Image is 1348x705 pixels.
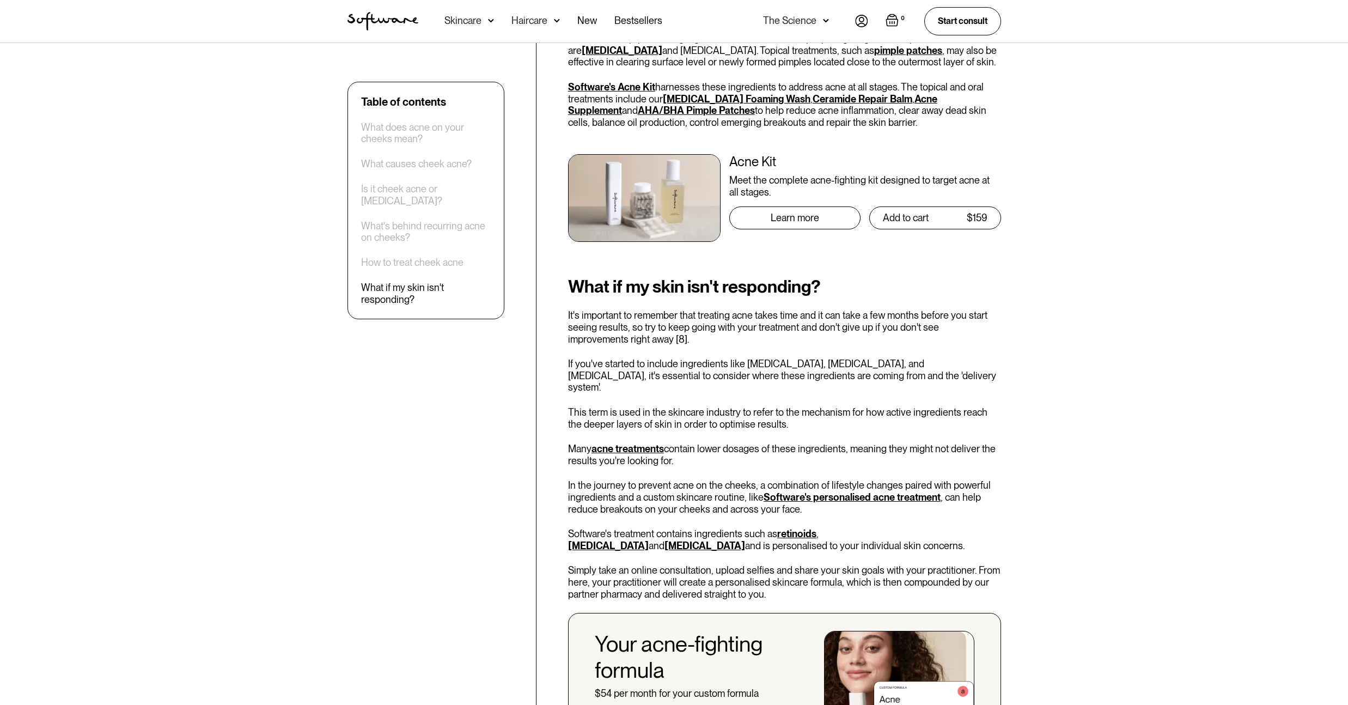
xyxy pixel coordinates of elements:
a: Start consult [924,7,1001,35]
p: harnesses these ingredients to address acne at all stages. The topical and oral treatments includ... [568,81,1001,128]
a: Is it cheek acne or [MEDICAL_DATA]? [361,184,491,207]
img: Software Logo [347,12,418,31]
h2: What if my skin isn't responding? [568,277,1001,296]
p: Some of the top-performing ingredients to look out for in pimple-fighting skincare products are a... [568,33,1001,68]
div: $159 [967,212,987,223]
div: 0 [899,14,907,23]
a: AHA/BHA Pimple Patches [638,105,755,116]
a: Acne KitMeet the complete acne-fighting kit designed to target acne at all stages.Learn moreAdd t... [568,154,1001,242]
a: Ceramide Repair Balm [813,93,912,105]
a: retinoids [777,528,816,539]
img: arrow down [823,15,829,26]
img: arrow down [488,15,494,26]
div: Learn more [771,212,819,223]
div: $54 per month for your custom formula [595,688,759,700]
div: Acne Kit [729,154,1001,170]
div: Your acne-fighting formula [595,631,807,683]
a: What if my skin isn't responding? [361,282,491,306]
p: Many contain lower dosages of these ingredients, meaning they might not deliver the results you'r... [568,443,1001,466]
a: What's behind recurring acne on cheeks? [361,220,491,244]
p: This term is used in the skincare industry to refer to the mechanism for how active ingredients r... [568,406,1001,430]
div: Meet the complete acne-fighting kit designed to target acne at all stages. [729,174,1001,198]
img: arrow down [554,15,560,26]
a: Software's Acne Kit [568,81,655,93]
a: [MEDICAL_DATA] [582,45,662,56]
a: [MEDICAL_DATA] Foaming Wash [663,93,810,105]
a: Acne Supplement [568,93,937,117]
a: pimple patches [874,45,942,56]
a: Open empty cart [886,14,907,29]
div: Haircare [511,15,547,26]
a: What does acne on your cheeks mean? [361,121,491,145]
a: acne treatments [591,443,664,454]
a: Software's personalised acne treatment [764,491,941,503]
p: It's important to remember that treating acne takes time and it can take a few months before you ... [568,309,1001,345]
a: [MEDICAL_DATA] [568,540,649,551]
p: If you've started to include ingredients like [MEDICAL_DATA], [MEDICAL_DATA], and [MEDICAL_DATA],... [568,358,1001,393]
div: Add to cart [883,212,929,223]
a: [MEDICAL_DATA] [664,540,745,551]
div: Skincare [444,15,481,26]
p: In the journey to prevent acne on the cheeks, a combination of lifestyle changes paired with powe... [568,479,1001,515]
p: Software's treatment contains ingredients such as , and and is personalised to your individual sk... [568,528,1001,551]
div: Table of contents [361,95,446,108]
a: home [347,12,418,31]
div: The Science [763,15,816,26]
a: How to treat cheek acne [361,257,463,269]
p: Simply take an online consultation, upload selfies and share your skin goals with your practition... [568,564,1001,600]
a: What causes cheek acne? [361,159,472,171]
